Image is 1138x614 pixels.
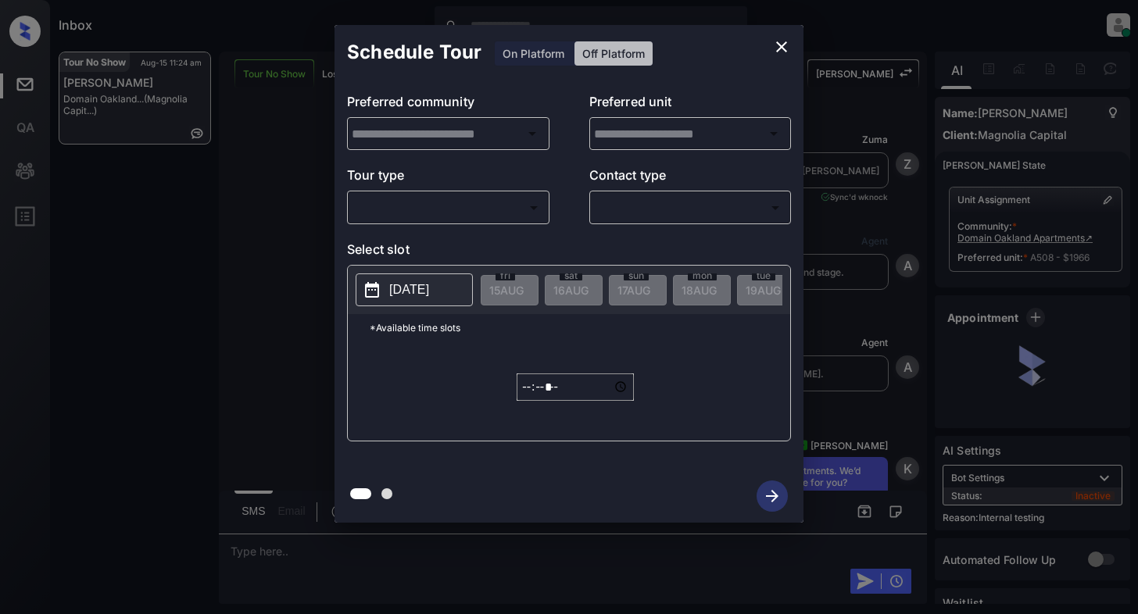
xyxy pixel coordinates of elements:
h2: Schedule Tour [335,25,494,80]
p: Contact type [589,166,792,191]
p: Preferred community [347,92,549,117]
p: *Available time slots [370,314,790,341]
button: [DATE] [356,273,473,306]
div: off-platform-time-select [517,341,634,433]
p: Preferred unit [589,92,792,117]
button: Open [763,123,785,145]
p: Tour type [347,166,549,191]
button: close [766,31,797,62]
p: Select slot [347,240,791,265]
button: Open [521,123,543,145]
p: [DATE] [389,280,429,299]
